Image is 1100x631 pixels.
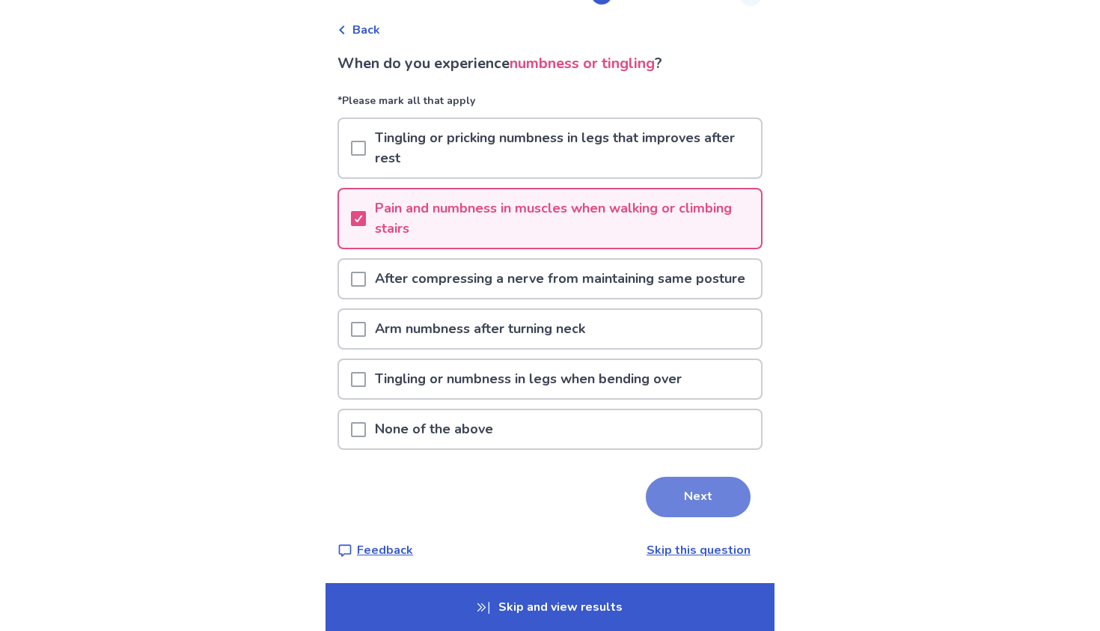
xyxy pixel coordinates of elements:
[366,410,502,448] p: None of the above
[646,477,751,517] button: Next
[366,119,761,177] p: Tingling or pricking numbness in legs that improves after rest
[337,93,763,118] p: *Please mark all that apply
[337,541,413,559] a: Feedback
[366,310,594,348] p: Arm numbness after turning neck
[366,189,761,248] p: Pain and numbness in muscles when walking or climbing stairs
[337,52,763,75] p: When do you experience ?
[366,260,754,298] p: After compressing a nerve from maintaining same posture
[326,583,774,631] p: Skip and view results
[352,21,380,39] span: Back
[510,53,655,73] span: numbness or tingling
[647,542,751,558] a: Skip this question
[357,541,413,559] p: Feedback
[366,360,691,398] p: Tingling or numbness in legs when bending over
